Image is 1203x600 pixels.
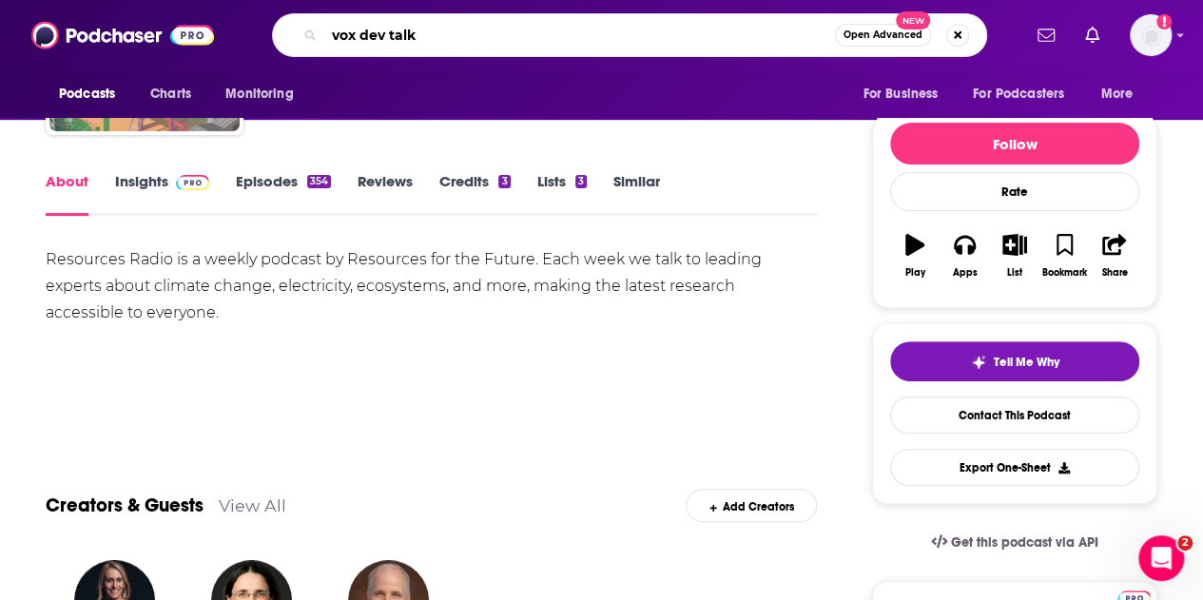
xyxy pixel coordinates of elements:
button: List [990,222,1039,290]
input: Search podcasts, credits, & more... [324,20,835,50]
img: Podchaser - Follow, Share and Rate Podcasts [31,17,214,53]
div: Rate [890,172,1139,211]
span: For Podcasters [973,81,1064,107]
span: For Business [863,81,938,107]
span: Tell Me Why [994,355,1059,370]
img: tell me why sparkle [971,355,986,370]
a: Reviews [358,172,413,216]
a: Similar [613,172,660,216]
a: View All [219,495,286,515]
span: New [896,11,930,29]
button: open menu [46,76,140,112]
div: Search podcasts, credits, & more... [272,13,987,57]
a: Get this podcast via API [916,519,1114,566]
a: Credits3 [439,172,510,216]
div: 3 [575,175,587,188]
span: Podcasts [59,81,115,107]
button: Play [890,222,940,290]
div: 3 [498,175,510,188]
div: Apps [953,267,978,279]
div: 354 [307,175,331,188]
button: open menu [1088,76,1157,112]
span: Get this podcast via API [951,534,1098,551]
a: Lists3 [537,172,587,216]
a: InsightsPodchaser Pro [115,172,209,216]
button: open menu [849,76,961,112]
button: Share [1090,222,1139,290]
button: open menu [960,76,1092,112]
a: Contact This Podcast [890,397,1139,434]
button: open menu [212,76,318,112]
button: tell me why sparkleTell Me Why [890,341,1139,381]
img: Podchaser Pro [176,175,209,190]
div: Resources Radio is a weekly podcast by Resources for the Future. Each week we talk to leading exp... [46,246,817,326]
button: Export One-Sheet [890,449,1139,486]
button: Apps [940,222,989,290]
a: Show notifications dropdown [1077,19,1107,51]
div: Bookmark [1042,267,1087,279]
span: Charts [150,81,191,107]
span: More [1101,81,1134,107]
a: Charts [138,76,203,112]
button: Follow [890,123,1139,165]
a: Show notifications dropdown [1030,19,1062,51]
div: Play [905,267,925,279]
div: List [1007,267,1022,279]
a: Creators & Guests [46,494,204,517]
div: Share [1101,267,1127,279]
iframe: Intercom live chat [1138,535,1184,581]
span: Monitoring [225,81,293,107]
span: Logged in as cgiron [1130,14,1172,56]
button: Bookmark [1039,222,1089,290]
span: Open Advanced [844,30,922,40]
button: Show profile menu [1130,14,1172,56]
a: Episodes354 [236,172,331,216]
a: About [46,172,88,216]
svg: Add a profile image [1156,14,1172,29]
button: Open AdvancedNew [835,24,931,47]
div: Add Creators [686,489,816,522]
span: 2 [1177,535,1193,551]
img: User Profile [1130,14,1172,56]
